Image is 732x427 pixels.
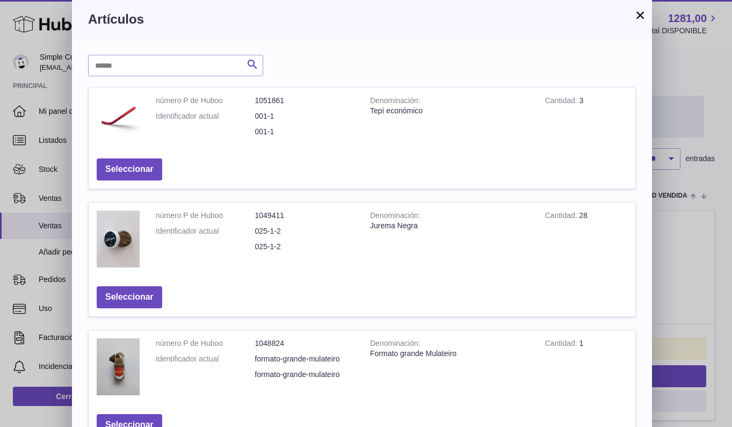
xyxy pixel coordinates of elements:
button: Seleccionar [97,286,162,308]
div: Jurema Negra [370,221,529,231]
dt: Identificador actual [156,111,255,121]
dd: 001-1 [255,127,354,137]
td: 3 [537,88,635,150]
button: × [634,9,647,21]
dt: número P de Huboo [156,96,255,106]
button: Seleccionar [97,158,162,180]
div: Formato grande Mulateiro [370,349,529,359]
td: 1 [537,330,635,406]
dt: Identificador actual [156,354,255,364]
strong: Denominación [370,339,420,350]
dd: 025-1-2 [255,242,354,252]
strong: Cantidad [545,96,579,107]
dd: 025-1-2 [255,226,354,236]
td: 28 [537,202,635,278]
strong: Cantidad [545,211,579,222]
dd: 001-1 [255,111,354,121]
dt: Identificador actual [156,226,255,236]
img: Tepí económico [97,96,140,139]
dd: 1048824 [255,338,354,349]
img: Formato grande Mulateiro [97,338,140,395]
h3: Artículos [88,11,636,28]
strong: Denominación [370,96,420,107]
dd: 1051861 [255,96,354,106]
img: Jurema Negra [97,211,140,267]
dd: 1049411 [255,211,354,221]
div: Tepí económico [370,106,529,116]
dd: formato-grande-mulateiro [255,370,354,380]
dt: número P de Huboo [156,211,255,221]
dd: formato-grande-mulateiro [255,354,354,364]
dt: número P de Huboo [156,338,255,349]
strong: Cantidad [545,339,579,350]
strong: Denominación [370,211,420,222]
